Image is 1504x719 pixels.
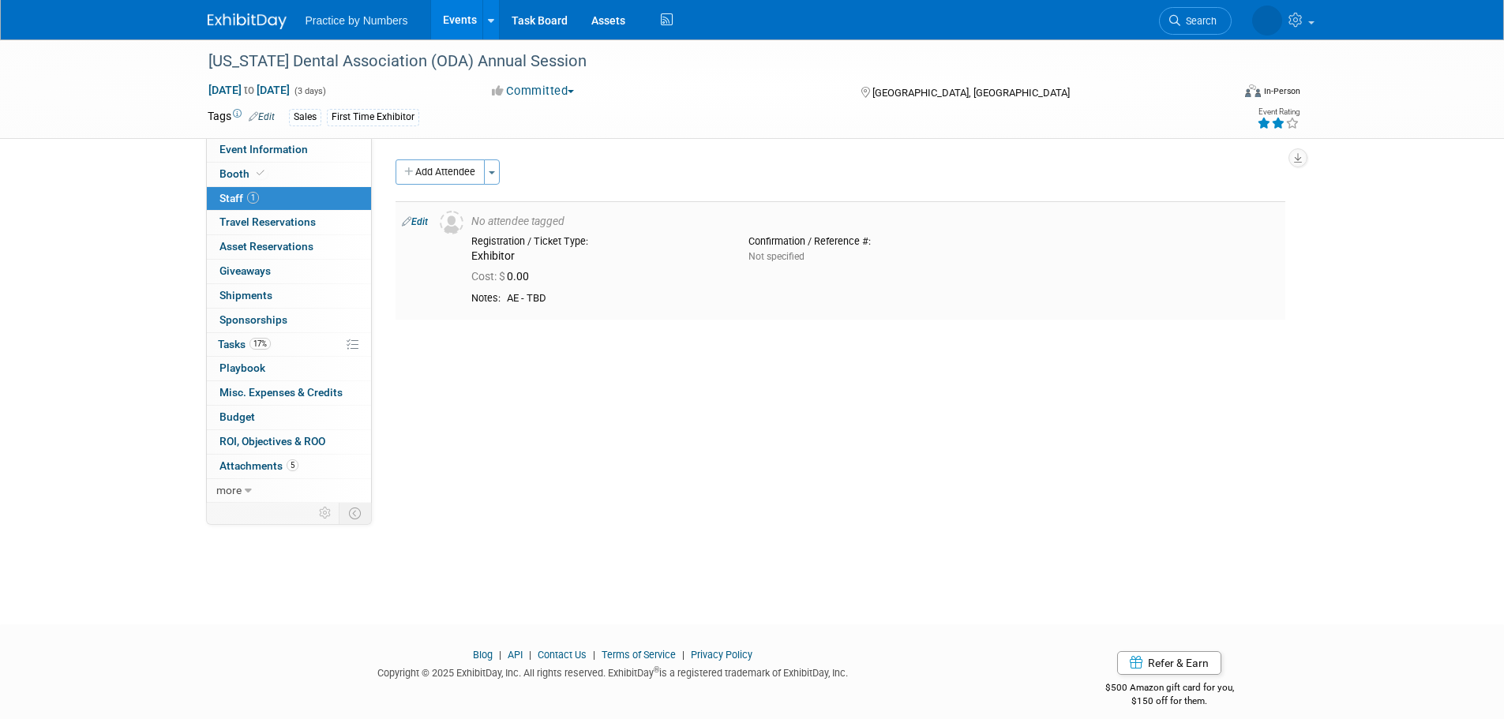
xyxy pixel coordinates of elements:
span: Attachments [219,459,298,472]
div: $150 off for them. [1042,695,1297,708]
span: 0.00 [471,270,535,283]
a: API [508,649,523,661]
span: 1 [247,192,259,204]
div: Event Rating [1257,108,1300,116]
a: Staff1 [207,187,371,211]
a: Refer & Earn [1117,651,1221,675]
span: Cost: $ [471,270,507,283]
div: Notes: [471,292,501,305]
span: | [678,649,688,661]
span: [GEOGRAPHIC_DATA], [GEOGRAPHIC_DATA] [872,87,1070,99]
span: ROI, Objectives & ROO [219,435,325,448]
span: Shipments [219,289,272,301]
div: $500 Amazon gift card for you, [1042,671,1297,707]
a: Privacy Policy [691,649,752,661]
img: ExhibitDay [208,13,287,29]
div: First Time Exhibitor [327,109,419,125]
span: Giveaways [219,264,271,277]
div: AE - TBD [507,292,1279,305]
button: Committed [486,83,580,99]
sup: ® [654,665,659,674]
td: Personalize Event Tab Strip [312,503,339,523]
span: more [216,484,242,496]
span: Asset Reservations [219,240,313,253]
td: Tags [208,108,275,126]
a: Terms of Service [602,649,676,661]
td: Toggle Event Tabs [339,503,371,523]
a: Edit [249,111,275,122]
a: Contact Us [538,649,587,661]
a: Giveaways [207,260,371,283]
span: 5 [287,459,298,471]
span: 17% [249,338,271,350]
div: Exhibitor [471,249,725,264]
a: more [207,479,371,503]
div: Event Format [1138,82,1301,106]
span: Travel Reservations [219,215,316,228]
span: Practice by Numbers [306,14,408,27]
a: Asset Reservations [207,235,371,259]
span: Budget [219,410,255,423]
span: to [242,84,257,96]
span: Sponsorships [219,313,287,326]
a: Attachments5 [207,455,371,478]
span: Misc. Expenses & Credits [219,386,343,399]
a: Booth [207,163,371,186]
a: Edit [402,216,428,227]
button: Add Attendee [396,159,485,185]
span: Staff [219,192,259,204]
div: Copyright © 2025 ExhibitDay, Inc. All rights reserved. ExhibitDay is a registered trademark of Ex... [208,662,1019,680]
span: Tasks [218,338,271,350]
a: Travel Reservations [207,211,371,234]
img: Unassigned-User-Icon.png [440,211,463,234]
a: Budget [207,406,371,429]
span: Playbook [219,361,265,374]
i: Booth reservation complete [257,169,264,178]
a: Search [1159,7,1232,35]
span: Event Information [219,143,308,155]
div: [US_STATE] Dental Association (ODA) Annual Session [203,47,1208,76]
span: | [589,649,599,661]
span: [DATE] [DATE] [208,83,291,97]
a: Shipments [207,284,371,308]
div: Registration / Ticket Type: [471,235,725,248]
div: Sales [289,109,321,125]
div: No attendee tagged [471,215,1279,229]
img: Format-Inperson.png [1245,84,1261,97]
span: Search [1180,15,1217,27]
span: Booth [219,167,268,180]
span: | [495,649,505,661]
a: Playbook [207,357,371,380]
div: Confirmation / Reference #: [748,235,1002,248]
img: Hannah Dallek [1252,6,1282,36]
span: | [525,649,535,661]
a: ROI, Objectives & ROO [207,430,371,454]
a: Misc. Expenses & Credits [207,381,371,405]
a: Event Information [207,138,371,162]
a: Tasks17% [207,333,371,357]
a: Blog [473,649,493,661]
a: Sponsorships [207,309,371,332]
span: Not specified [748,251,805,262]
span: (3 days) [293,86,326,96]
div: In-Person [1263,85,1300,97]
